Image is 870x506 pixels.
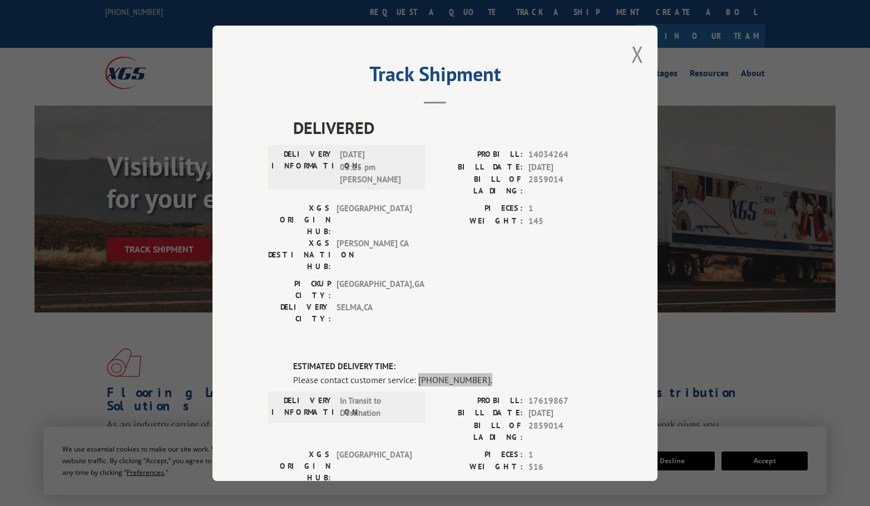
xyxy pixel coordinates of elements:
label: XGS DESTINATION HUB: [268,237,331,272]
label: DELIVERY INFORMATION: [271,148,334,186]
label: BILL DATE: [435,407,523,420]
label: BILL OF LADING: [435,173,523,197]
span: 1 [528,448,602,461]
label: PROBILL: [435,394,523,407]
span: 17619867 [528,394,602,407]
span: [DATE] [528,407,602,420]
span: DELIVERED [293,115,602,140]
label: BILL DATE: [435,161,523,173]
label: PIECES: [435,202,523,215]
span: 145 [528,215,602,227]
span: 2859014 [528,173,602,197]
span: [GEOGRAPHIC_DATA] [337,202,412,237]
label: XGS ORIGIN HUB: [268,448,331,483]
label: WEIGHT: [435,461,523,474]
label: PROBILL: [435,148,523,161]
label: XGS ORIGIN HUB: [268,202,331,237]
span: [GEOGRAPHIC_DATA] , GA [337,278,412,301]
span: In Transit to Destination [340,394,415,419]
h2: Track Shipment [268,66,602,87]
label: PICKUP CITY: [268,278,331,301]
span: [PERSON_NAME] CA [337,237,412,272]
span: [GEOGRAPHIC_DATA] [337,448,412,483]
label: DELIVERY INFORMATION: [271,394,334,419]
span: [DATE] 03:25 pm [PERSON_NAME] [340,148,415,186]
span: SELMA , CA [337,301,412,325]
span: [DATE] [528,161,602,173]
label: BILL OF LADING: [435,419,523,443]
label: PIECES: [435,448,523,461]
button: Close modal [631,39,644,69]
label: DELIVERY CITY: [268,301,331,325]
label: WEIGHT: [435,215,523,227]
label: ESTIMATED DELIVERY TIME: [293,360,602,373]
span: 14034264 [528,148,602,161]
span: 2859014 [528,419,602,443]
div: Please contact customer service: [PHONE_NUMBER]. [293,373,602,386]
span: 516 [528,461,602,474]
span: 1 [528,202,602,215]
